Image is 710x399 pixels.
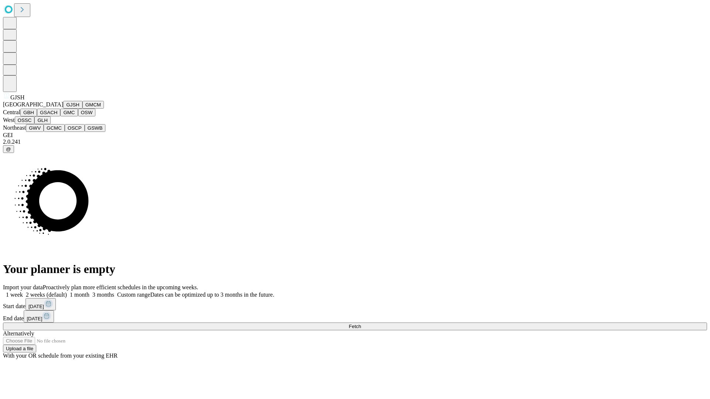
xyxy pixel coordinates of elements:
[24,310,54,323] button: [DATE]
[3,330,34,337] span: Alternatively
[26,124,44,132] button: GWV
[28,304,44,309] span: [DATE]
[6,146,11,152] span: @
[3,101,63,108] span: [GEOGRAPHIC_DATA]
[3,352,118,359] span: With your OR schedule from your existing EHR
[3,109,20,115] span: Central
[117,291,150,298] span: Custom range
[15,116,35,124] button: OSSC
[26,291,67,298] span: 2 weeks (default)
[44,124,65,132] button: GCMC
[27,316,42,321] span: [DATE]
[34,116,50,124] button: GLH
[26,298,56,310] button: [DATE]
[349,324,361,329] span: Fetch
[65,124,85,132] button: OSCP
[60,109,78,116] button: GMC
[3,262,707,276] h1: Your planner is empty
[37,109,60,116] button: GSACH
[78,109,96,116] button: OSW
[3,117,15,123] span: West
[82,101,104,109] button: GMCM
[3,145,14,153] button: @
[3,323,707,330] button: Fetch
[20,109,37,116] button: GBH
[150,291,274,298] span: Dates can be optimized up to 3 months in the future.
[3,345,36,352] button: Upload a file
[10,94,24,100] span: GJSH
[63,101,82,109] button: GJSH
[3,139,707,145] div: 2.0.241
[70,291,89,298] span: 1 month
[3,284,43,290] span: Import your data
[3,125,26,131] span: Northeast
[3,132,707,139] div: GEI
[3,298,707,310] div: Start date
[3,310,707,323] div: End date
[43,284,198,290] span: Proactively plan more efficient schedules in the upcoming weeks.
[85,124,106,132] button: GSWB
[92,291,114,298] span: 3 months
[6,291,23,298] span: 1 week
